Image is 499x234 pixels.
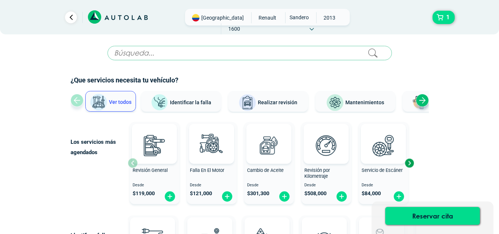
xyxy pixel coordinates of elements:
p: Los servicios más agendados [71,137,128,157]
button: Revisión por Kilometraje Desde $508,000 [301,122,351,204]
button: Realizar revisión [228,91,308,112]
img: Ver todos [90,94,107,111]
span: $ 301,300 [247,190,269,197]
span: $ 508,000 [304,190,327,197]
button: Ver todos [85,91,136,112]
span: 2013 [317,12,343,23]
img: AD0BCuuxAAAAAElFTkSuQmCC [143,125,165,147]
img: diagnostic_engine-v3.svg [195,129,228,162]
button: Mantenimientos [315,91,395,112]
span: Cambio de Aceite [247,167,284,173]
span: Falla En El Motor [190,167,224,173]
span: $ 84,000 [362,190,381,197]
span: Realizar revisión [258,99,297,105]
span: Ver todos [109,99,131,105]
span: 1600 [221,23,247,34]
img: AD0BCuuxAAAAAElFTkSuQmCC [372,125,394,147]
span: Mantenimientos [345,99,384,105]
img: Identificar la falla [151,94,168,111]
span: RENAULT [254,12,281,23]
span: [GEOGRAPHIC_DATA] [201,14,244,21]
span: Revisión por Kilometraje [304,167,330,179]
button: Falla En El Motor Desde $121,000 [187,122,237,204]
img: Mantenimientos [326,94,344,112]
img: revision_por_kilometraje-v3.svg [310,129,342,162]
img: cambio_de_aceite-v3.svg [253,129,285,162]
span: Servicio de Escáner [362,167,403,173]
img: Flag of COLOMBIA [192,14,199,21]
input: Búsqueda... [107,46,392,60]
img: fi_plus-circle2.svg [336,191,348,202]
span: Desde [304,183,348,188]
span: Identificar la falla [170,99,211,105]
img: AD0BCuuxAAAAAElFTkSuQmCC [201,125,223,147]
button: Cambio de Aceite Desde $301,300 [244,122,294,204]
div: Next slide [404,157,415,169]
button: Identificar la falla [141,91,221,112]
span: Revisión General [133,167,168,173]
span: Desde [133,183,177,188]
img: fi_plus-circle2.svg [221,191,233,202]
a: Ir al paso anterior [65,11,77,23]
button: 1 [433,11,455,24]
img: revision_general-v3.svg [138,129,171,162]
button: Reservar cita [385,207,480,225]
span: Desde [362,183,406,188]
img: fi_plus-circle2.svg [393,191,405,202]
span: Desde [247,183,291,188]
span: $ 119,000 [133,190,155,197]
span: $ 121,000 [190,190,212,197]
img: AD0BCuuxAAAAAElFTkSuQmCC [258,125,280,147]
h2: ¿Que servicios necesita tu vehículo? [71,75,429,85]
img: escaner-v3.svg [367,129,400,162]
img: Latonería y Pintura [410,94,428,112]
img: fi_plus-circle2.svg [278,191,290,202]
img: fi_plus-circle2.svg [164,191,176,202]
button: Servicio de Escáner Desde $84,000 [359,122,409,204]
img: AD0BCuuxAAAAAElFTkSuQmCC [315,125,337,147]
span: SANDERO [286,12,312,23]
button: Revisión General Desde $119,000 [130,122,180,204]
div: Next slide [416,94,429,107]
span: 1 [444,11,451,24]
span: Desde [190,183,234,188]
img: Realizar revisión [239,94,256,112]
